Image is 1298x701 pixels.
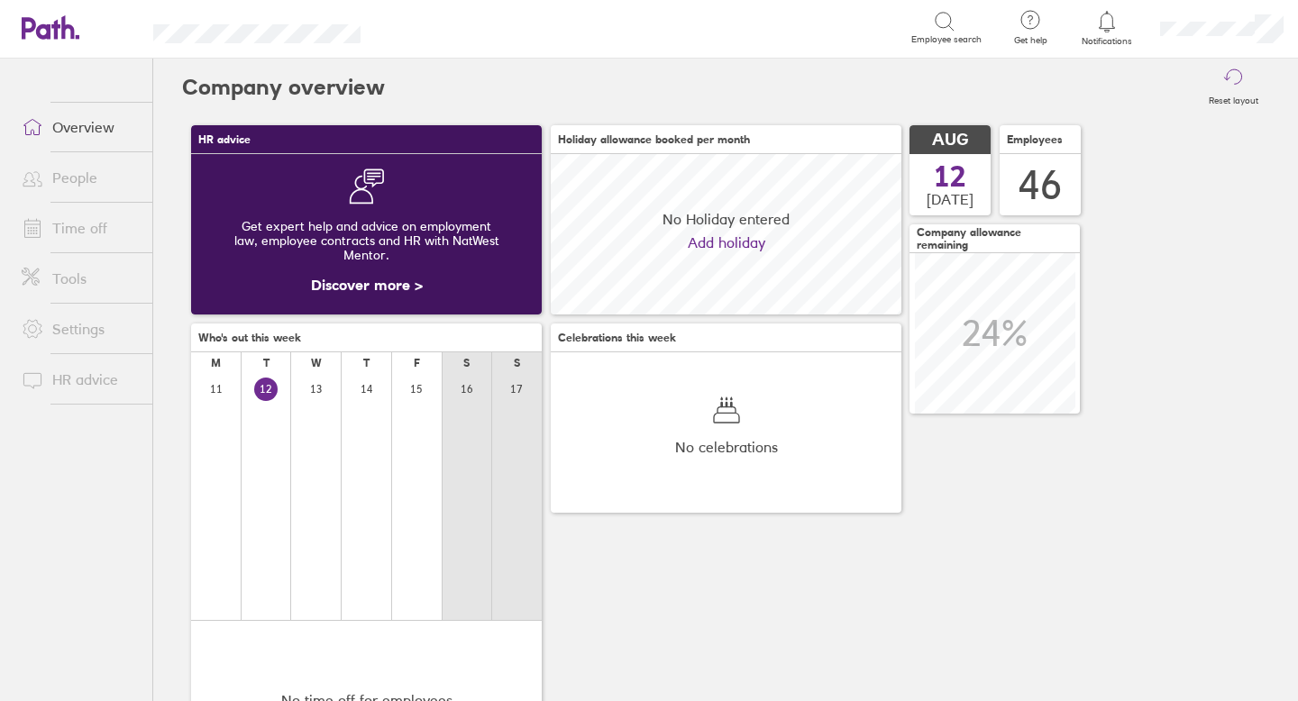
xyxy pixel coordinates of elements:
a: Tools [7,260,152,296]
span: Employees [1007,133,1063,146]
span: Celebrations this week [558,332,676,344]
span: HR advice [198,133,251,146]
a: Add holiday [688,234,765,250]
a: Settings [7,311,152,347]
div: T [363,357,370,369]
div: S [514,357,520,369]
div: Search [409,19,455,35]
a: People [7,159,152,196]
div: F [414,357,420,369]
a: Overview [7,109,152,145]
span: Notifications [1078,36,1137,47]
span: Employee search [911,34,982,45]
span: Get help [1001,35,1060,46]
span: AUG [932,131,968,150]
div: W [311,357,322,369]
span: No Holiday entered [663,211,790,227]
span: Company allowance remaining [917,226,1073,251]
span: No celebrations [675,439,778,455]
div: 46 [1019,162,1062,208]
label: Reset layout [1198,90,1269,106]
span: [DATE] [927,191,973,207]
a: Time off [7,210,152,246]
a: Discover more > [311,276,423,294]
button: Reset layout [1198,59,1269,116]
div: Get expert help and advice on employment law, employee contracts and HR with NatWest Mentor. [206,205,527,277]
span: Who's out this week [198,332,301,344]
span: Holiday allowance booked per month [558,133,750,146]
a: HR advice [7,361,152,397]
div: T [263,357,270,369]
a: Notifications [1078,9,1137,47]
div: S [463,357,470,369]
div: M [211,357,221,369]
h2: Company overview [182,59,385,116]
span: 12 [934,162,966,191]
